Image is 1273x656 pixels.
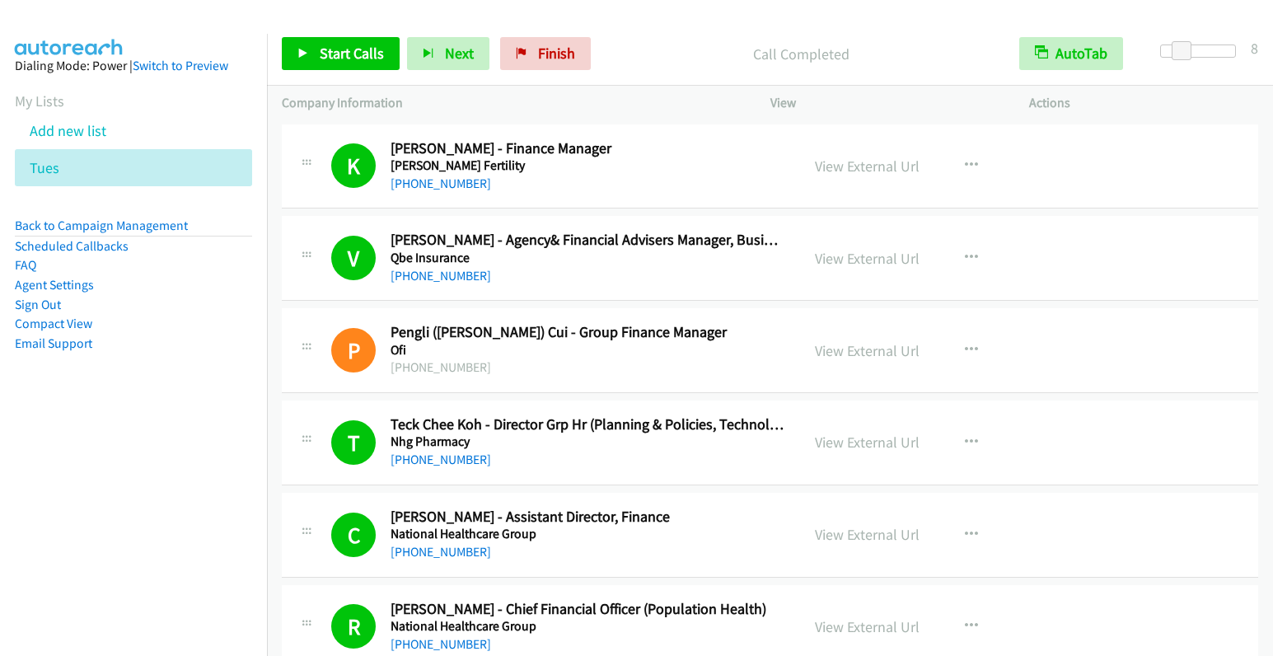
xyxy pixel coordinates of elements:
h5: National Healthcare Group [391,618,785,635]
a: My Lists [15,91,64,110]
a: [PHONE_NUMBER] [391,636,491,652]
h1: V [331,236,376,280]
h1: K [331,143,376,188]
a: View External Url [815,341,920,360]
a: [PHONE_NUMBER] [391,544,491,560]
a: [PHONE_NUMBER] [391,452,491,467]
a: View External Url [815,617,920,636]
button: Next [407,37,489,70]
p: Call Completed [613,43,990,65]
h5: Nhg Pharmacy [391,433,785,450]
iframe: Resource Center [1226,262,1273,393]
a: Agent Settings [15,277,94,293]
a: [PHONE_NUMBER] [391,176,491,191]
h2: [PERSON_NAME] - Agency& Financial Advisers Manager, Business Development [391,231,785,250]
h2: [PERSON_NAME] - Chief Financial Officer (Population Health) [391,600,785,619]
h5: National Healthcare Group [391,526,785,542]
a: Switch to Preview [133,58,228,73]
span: Next [445,44,474,63]
span: Start Calls [320,44,384,63]
h2: [PERSON_NAME] - Assistant Director, Finance [391,508,785,527]
h5: [PERSON_NAME] Fertility [391,157,785,174]
h1: C [331,513,376,557]
h1: P [331,328,376,373]
a: Finish [500,37,591,70]
a: Sign Out [15,297,61,312]
a: View External Url [815,525,920,544]
a: Start Calls [282,37,400,70]
h2: [PERSON_NAME] - Finance Manager [391,139,785,158]
a: FAQ [15,257,36,273]
h5: Qbe Insurance [391,250,785,266]
a: [PHONE_NUMBER] [391,268,491,283]
button: AutoTab [1019,37,1123,70]
div: Dialing Mode: Power | [15,56,252,76]
h2: Pengli ([PERSON_NAME]) Cui - Group Finance Manager [391,323,785,342]
a: Email Support [15,335,92,351]
a: View External Url [815,157,920,176]
h5: Ofi [391,342,785,358]
a: Scheduled Callbacks [15,238,129,254]
div: [PHONE_NUMBER] [391,358,785,377]
a: View External Url [815,433,920,452]
p: Company Information [282,93,741,113]
div: 8 [1251,37,1258,59]
a: Back to Campaign Management [15,218,188,233]
h1: R [331,604,376,649]
a: Add new list [30,121,106,140]
a: Compact View [15,316,92,331]
div: This number is invalid and cannot be dialed [331,328,376,373]
a: View External Url [815,249,920,268]
h1: T [331,420,376,465]
p: Actions [1029,93,1258,113]
span: Finish [538,44,575,63]
a: Tues [30,158,59,177]
h2: Teck Chee Koh - Director Grp Hr (Planning & Policies, Technology & Analytics, Shared Svcs), Head ... [391,415,785,434]
p: View [770,93,999,113]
